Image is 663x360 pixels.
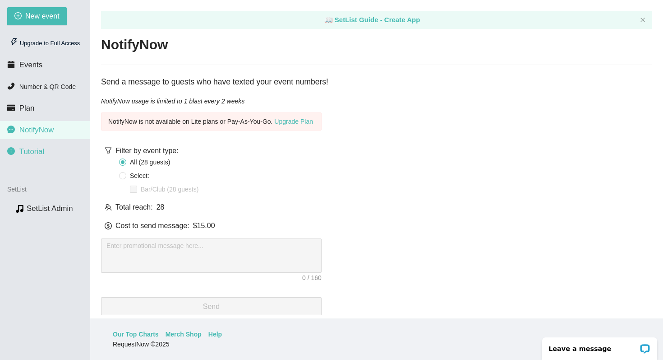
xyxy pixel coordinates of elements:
button: plus-circleNew event [7,7,67,25]
span: Filter by event type: [115,147,179,154]
span: New event [25,10,60,22]
div: NotifyNow usage is limited to 1 blast every 2 weeks [101,96,652,106]
div: RequestNow © 2025 [113,339,638,349]
iframe: LiveChat chat widget [536,332,663,360]
h2: NotifyNow [101,36,168,54]
div: Send a message to guests who have texted your event numbers! [101,76,652,89]
span: phone [7,82,15,90]
div: Upgrade to Full Access [7,34,83,52]
a: laptop SetList Guide - Create App [324,16,420,23]
span: plus-circle [14,12,22,21]
button: close [640,17,645,23]
a: Help [208,329,222,339]
a: SetList Admin [27,204,73,213]
span: team [105,204,112,211]
a: Our Top Charts [113,329,159,339]
span: Number & QR Code [19,83,76,90]
span: Bar/Club (28 guests) [137,184,202,194]
span: NotifyNow is not available on Lite plans or Pay-As-You-Go. [108,118,313,125]
span: Select: [126,171,153,181]
span: Tutorial [19,147,44,156]
span: 28 [157,201,165,213]
span: Events [19,61,42,69]
span: info-circle [7,147,15,155]
div: $ 15.00 [193,220,215,231]
a: Upgrade Plan [274,118,313,125]
a: Merch Shop [166,329,202,339]
span: calendar [7,61,15,68]
span: Total reach: [115,201,153,213]
span: NotifyNow [19,126,54,134]
span: laptop [324,16,333,23]
span: thunderbolt [10,38,18,46]
span: Cost to send message: [115,220,189,231]
span: credit-card [7,104,15,112]
span: filter [105,147,112,154]
span: dollar [105,222,112,229]
span: Plan [19,104,35,112]
span: message [7,126,15,133]
span: All ( 28 guest s ) [126,157,174,167]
